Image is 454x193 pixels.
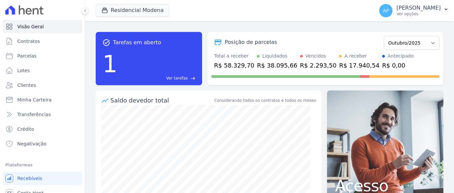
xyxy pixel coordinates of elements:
[214,61,254,70] div: R$ 58.329,70
[17,175,42,182] span: Recebíveis
[3,172,82,185] a: Recebíveis
[3,137,82,150] a: Negativação
[166,75,188,81] span: Ver tarefas
[113,39,161,47] span: Tarefas em aberto
[17,82,36,89] span: Clientes
[17,140,47,147] span: Negativação
[397,5,441,11] p: [PERSON_NAME]
[3,93,82,106] a: Minha Carteira
[344,53,367,60] div: A receber
[257,61,297,70] div: R$ 38.095,66
[17,53,37,59] span: Parcelas
[214,97,316,103] div: Considerando todos os contratos e todos os meses
[17,111,51,118] span: Transferências
[3,79,82,92] a: Clientes
[120,75,195,81] a: Ver tarefas east
[17,67,30,74] span: Lotes
[214,53,254,60] div: Total a receber
[305,53,326,60] div: Vencidos
[110,96,213,105] div: Saldo devedor total
[388,53,414,60] div: Antecipado
[5,161,79,169] div: Plataformas
[3,49,82,63] a: Parcelas
[102,47,118,81] div: 1
[102,39,110,47] span: task_alt
[397,11,441,17] p: Ver opções
[382,61,414,70] div: R$ 0,00
[17,96,52,103] span: Minha Carteira
[3,122,82,136] a: Crédito
[339,61,379,70] div: R$ 17.940,54
[17,126,34,132] span: Crédito
[3,20,82,33] a: Visão Geral
[17,23,44,30] span: Visão Geral
[3,35,82,48] a: Contratos
[262,53,287,60] div: Liquidados
[225,38,277,46] div: Posição de parcelas
[300,61,337,70] div: R$ 2.293,50
[17,38,40,45] span: Contratos
[3,108,82,121] a: Transferências
[3,64,82,77] a: Lotes
[374,1,454,20] button: AP [PERSON_NAME] Ver opções
[383,8,389,13] span: AP
[190,76,195,81] span: east
[96,4,169,17] button: Residencial Modena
